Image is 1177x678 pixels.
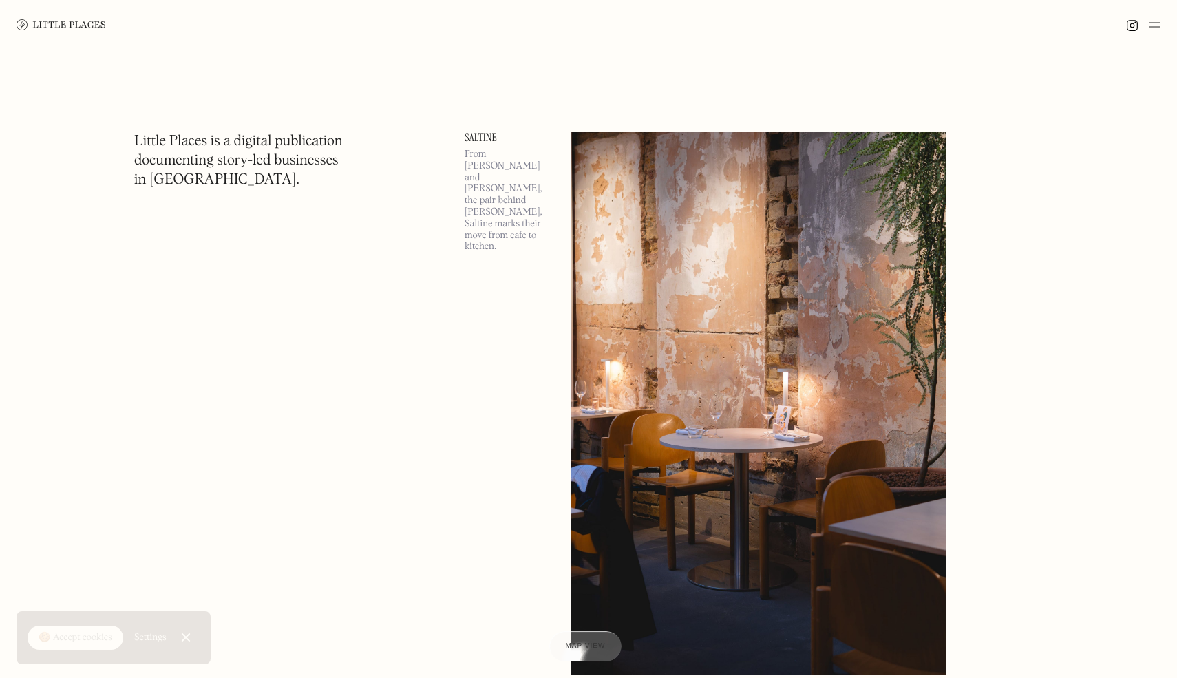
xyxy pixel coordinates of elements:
[28,626,123,650] a: 🍪 Accept cookies
[39,631,112,645] div: 🍪 Accept cookies
[465,132,554,143] a: Saltine
[549,631,622,661] a: Map view
[134,633,167,642] div: Settings
[566,642,606,650] span: Map view
[465,149,554,253] p: From [PERSON_NAME] and [PERSON_NAME], the pair behind [PERSON_NAME], Saltine marks their move fro...
[172,624,200,651] a: Close Cookie Popup
[185,637,186,638] div: Close Cookie Popup
[134,132,343,190] h1: Little Places is a digital publication documenting story-led businesses in [GEOGRAPHIC_DATA].
[571,132,946,675] img: Saltine
[134,622,167,653] a: Settings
